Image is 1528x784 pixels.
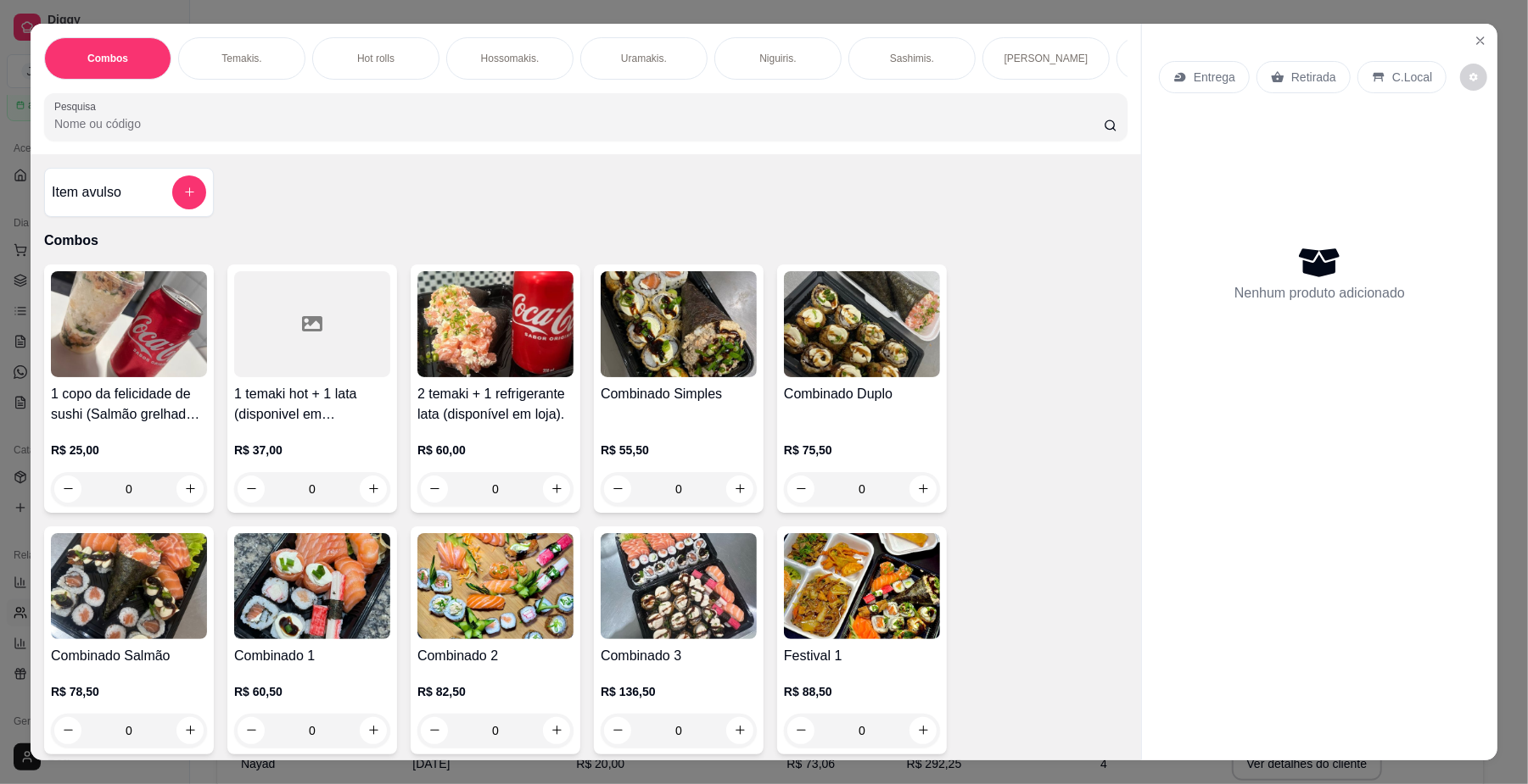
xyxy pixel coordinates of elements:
[51,384,207,425] h4: 1 copo da felicidade de sushi (Salmão grelhado) 200ml + 1 lata (disponivel em [GEOGRAPHIC_DATA])
[417,646,574,666] h4: Combinado 2
[1005,52,1089,65] p: [PERSON_NAME]
[51,533,207,639] img: product-image
[784,683,940,700] p: R$ 88,50
[601,384,757,404] h4: Combinado Simples
[51,646,207,666] h4: Combinado Salmão
[417,442,574,459] p: R$ 60,00
[601,271,757,377] img: product-image
[890,52,934,65] p: Sashimis.
[1194,69,1235,86] p: Entrega
[357,52,395,65] p: Hot rolls
[759,52,796,65] p: Niguiris.
[621,52,667,65] p: Uramakis.
[784,442,940,459] p: R$ 75,50
[234,533,390,639] img: product-image
[44,231,1128,251] p: Combos
[176,475,204,503] button: increase-product-quantity
[417,384,574,425] h4: 2 temaki + 1 refrigerante lata (disponível em loja).
[51,271,207,377] img: product-image
[234,683,390,700] p: R$ 60,50
[784,533,940,639] img: product-image
[87,52,128,65] p: Combos
[417,683,574,700] p: R$ 82,50
[784,646,940,666] h4: Festival 1
[543,717,570,744] button: increase-product-quantity
[238,475,265,503] button: decrease-product-quantity
[601,646,757,666] h4: Combinado 3
[54,115,1104,132] input: Pesquisa
[1392,69,1432,86] p: C.Local
[1234,283,1405,303] p: Nenhum produto adicionado
[601,683,757,700] p: R$ 136,50
[1460,64,1487,91] button: decrease-product-quantity
[360,717,387,744] button: increase-product-quantity
[221,52,261,65] p: Temakis.
[51,442,207,459] p: R$ 25,00
[417,533,574,639] img: product-image
[234,384,390,425] h4: 1 temaki hot + 1 lata (disponivel em [GEOGRAPHIC_DATA])
[1467,27,1494,54] button: Close
[726,717,753,744] button: increase-product-quantity
[784,384,940,404] h4: Combinado Duplo
[54,99,102,114] label: Pesquisa
[1291,69,1336,86] p: Retirada
[234,646,390,666] h4: Combinado 1
[238,717,265,744] button: decrease-product-quantity
[481,52,540,65] p: Hossomakis.
[234,442,390,459] p: R$ 37,00
[54,475,81,503] button: decrease-product-quantity
[601,533,757,639] img: product-image
[601,442,757,459] p: R$ 55,50
[604,717,631,744] button: decrease-product-quantity
[784,271,940,377] img: product-image
[52,182,121,203] h4: Item avulso
[417,271,574,377] img: product-image
[360,475,387,503] button: increase-product-quantity
[421,717,448,744] button: decrease-product-quantity
[172,175,206,209] button: add-separate-item
[51,683,207,700] p: R$ 78,50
